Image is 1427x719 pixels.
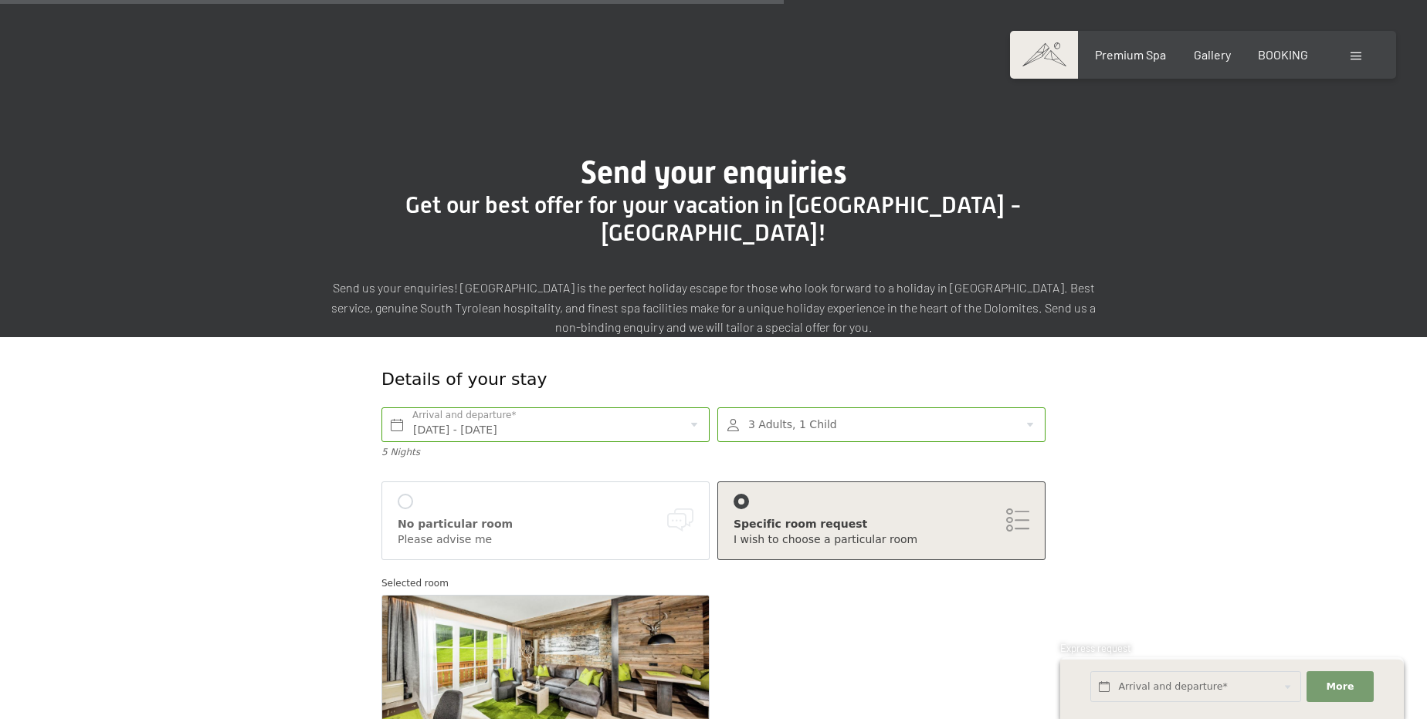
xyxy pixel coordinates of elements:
div: Specific room request [734,517,1029,532]
div: 5 Nights [381,446,710,459]
span: Express request [1060,642,1131,654]
div: Selected room [381,576,1046,591]
div: No particular room [398,517,693,532]
a: Premium Spa [1095,47,1166,62]
a: BOOKING [1258,47,1308,62]
div: I wish to choose a particular room [734,532,1029,548]
span: More [1327,680,1354,694]
div: Details of your stay [381,368,934,392]
a: Gallery [1194,47,1231,62]
p: Send us your enquiries! [GEOGRAPHIC_DATA] is the perfect holiday escape for those who look forwar... [327,278,1100,337]
button: More [1307,671,1373,703]
span: Send your enquiries [581,154,847,191]
div: Please advise me [398,532,693,548]
span: Get our best offer for your vacation in [GEOGRAPHIC_DATA] - [GEOGRAPHIC_DATA]! [405,191,1022,246]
